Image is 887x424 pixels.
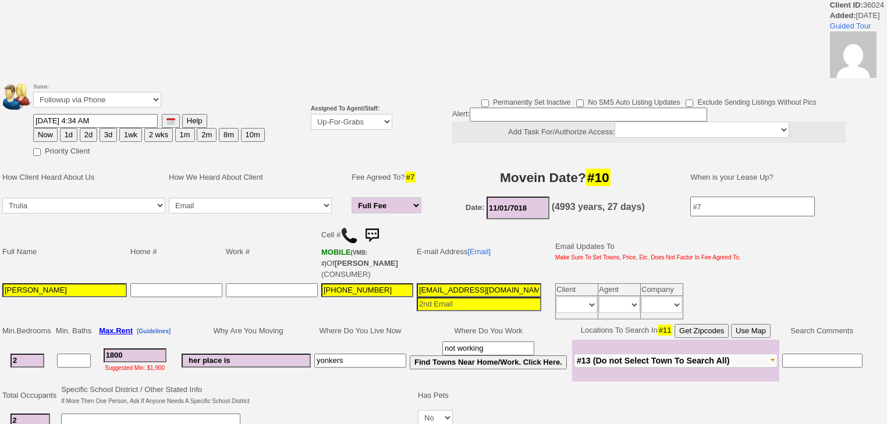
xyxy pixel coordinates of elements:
b: (4993 years, 27 days) [552,202,645,212]
span: Bedrooms [17,326,51,335]
button: Help [182,114,207,128]
input: 1st Email - Question #0 [417,283,541,297]
a: [Email] [467,247,491,256]
img: call.png [340,227,358,244]
input: #3 [104,348,166,362]
label: Priority Client [33,143,90,156]
input: #6 [182,354,311,368]
button: 2 wks [144,128,173,142]
input: #1 [10,354,44,368]
b: [Guidelines] [137,328,171,334]
button: 1wk [119,128,142,142]
td: Has Pets [416,383,455,408]
input: 2nd Email [417,297,541,311]
button: 3d [100,128,117,142]
div: Alert: [452,108,846,143]
button: #13 (Do not Select Town To Search All) [574,354,778,368]
b: Assigned To Agent/Staff: [311,105,379,112]
b: Date: [466,203,485,212]
td: Work # [224,222,320,282]
span: #11 [658,325,673,336]
button: Find Towns Near Home/Work. Click Here. [410,355,567,369]
nobr: Locations To Search In [581,326,771,334]
a: Guided Tour [830,22,871,30]
td: Home # [129,222,224,282]
button: 1d [60,128,77,142]
td: E-mail Address [415,222,543,282]
center: Add Task For/Authorize Access: [452,122,846,143]
button: 10m [241,128,265,142]
b: T-Mobile USA, Inc. [321,248,367,268]
label: No SMS Auto Listing Updates [576,94,680,108]
b: Added: [830,11,856,20]
td: Cell # Of (CONSUMER) [320,222,415,282]
span: #10 [586,169,611,186]
input: Exclude Sending Listings Without Pics [686,99,693,107]
font: Suggested Min: $1,900 [105,365,165,371]
td: Full Name [1,222,129,282]
button: Use Map [731,324,771,338]
font: Make Sure To Set Towns, Price, Etc. Does Not Factor In Fee Agreed To. [555,254,741,261]
td: When is your Lease Up? [679,160,865,195]
font: If More Then One Person, Ask If Anyone Needs A Specific School District [61,398,249,404]
button: 8m [219,128,239,142]
font: Status: [33,83,161,105]
a: [Guidelines] [137,326,171,335]
input: No SMS Auto Listing Updates [576,99,584,107]
td: How We Heard About Client [167,160,345,195]
td: Where Do You Live Now [313,322,408,340]
label: Permanently Set Inactive [481,94,570,108]
input: Permanently Set Inactive [481,99,489,107]
td: Min. [1,322,54,340]
td: Why Are You Moving [180,322,313,340]
button: 2d [80,128,97,142]
b: [PERSON_NAME] [335,259,398,268]
td: Search Comments [779,322,865,340]
button: 2m [197,128,217,142]
td: Min. Baths [54,322,93,340]
td: Fee Agreed To? [350,160,427,195]
button: Get Zipcodes [675,324,729,338]
td: Client [556,284,598,296]
span: Rent [116,326,133,335]
b: Max. [99,326,133,335]
img: people.png [3,84,38,110]
input: #8 [314,354,406,368]
h3: Movein Date? [433,167,677,188]
img: sms.png [360,224,384,247]
td: Email Updates To [547,222,743,282]
button: 1m [175,128,195,142]
label: Exclude Sending Listings Without Pics [686,94,816,108]
span: #7 [405,172,416,183]
td: Specific School District / Other Stated Info [59,383,251,408]
td: Company [641,284,683,296]
button: Now [33,128,58,142]
input: Priority Client [33,148,41,156]
input: #7 [690,197,815,216]
span: #13 (Do not Select Town To Search All) [577,356,730,365]
td: Where Do You Work [408,322,569,340]
td: Total Occupants [1,383,59,408]
input: #9 [442,341,534,355]
b: Client ID: [830,1,863,9]
td: How Client Heard About Us [1,160,167,195]
img: [calendar icon] [166,117,175,126]
font: MOBILE [321,248,351,256]
img: 2205101449e10f56da69e78901031a5a [830,31,877,78]
td: Agent [598,284,641,296]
